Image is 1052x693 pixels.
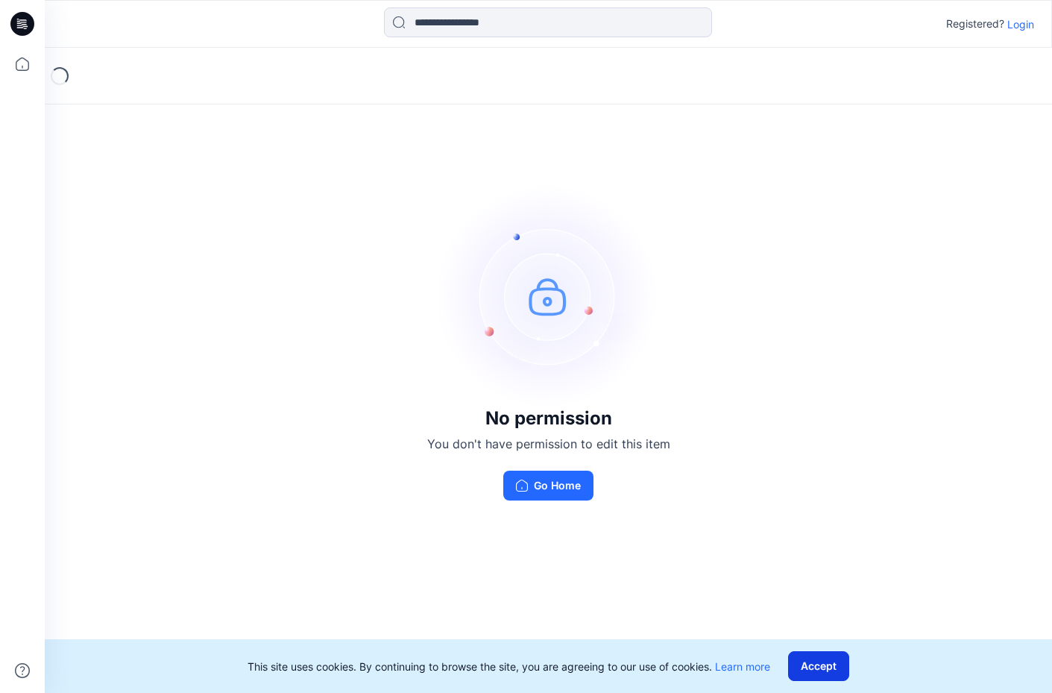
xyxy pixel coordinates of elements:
[503,471,593,501] button: Go Home
[437,184,661,408] img: no-perm.svg
[427,408,670,429] h3: No permission
[1007,16,1034,32] p: Login
[427,435,670,453] p: You don't have permission to edit this item
[715,660,770,673] a: Learn more
[946,15,1004,33] p: Registered?
[788,651,849,681] button: Accept
[248,659,770,674] p: This site uses cookies. By continuing to browse the site, you are agreeing to our use of cookies.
